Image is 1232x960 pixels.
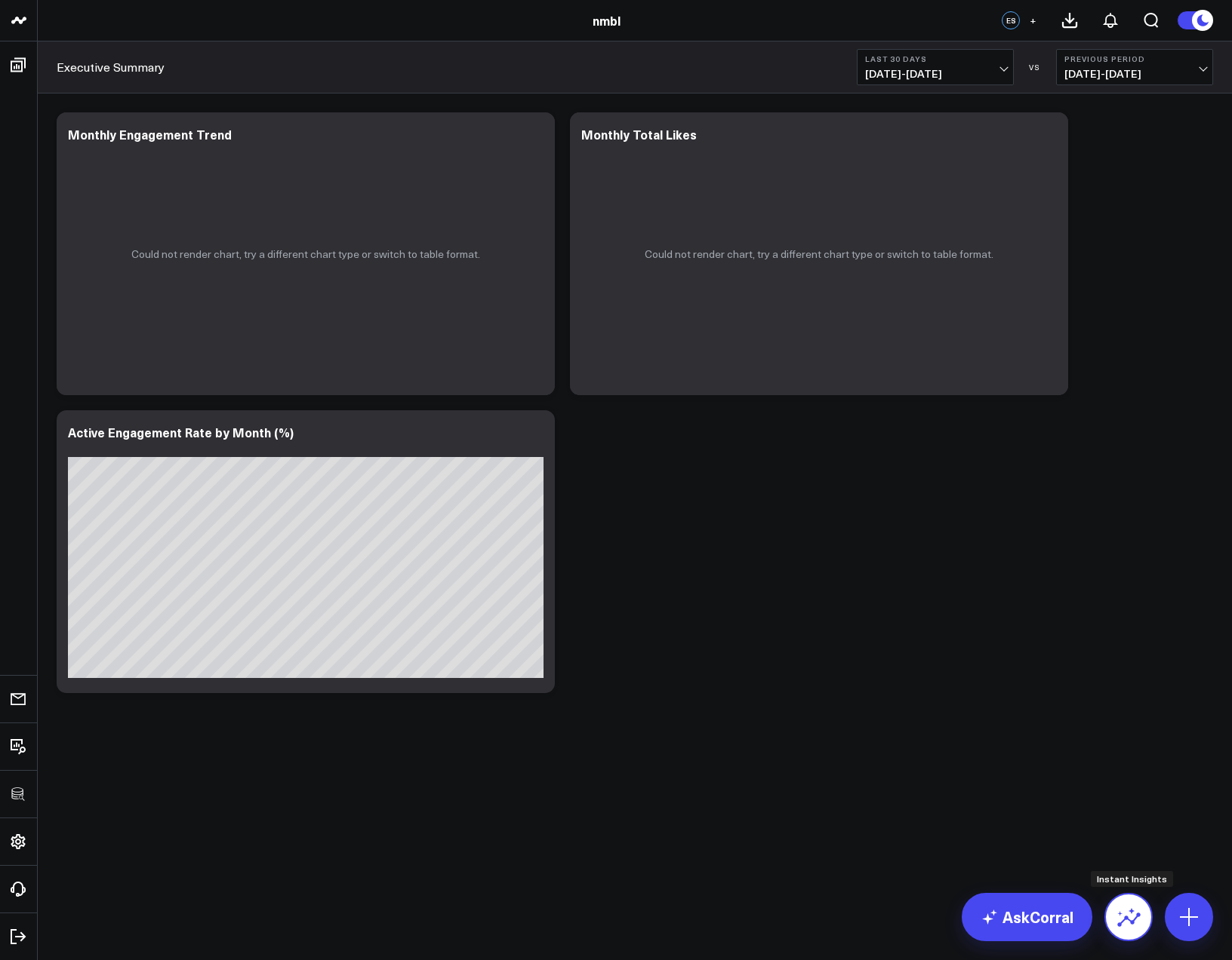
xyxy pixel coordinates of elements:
[1021,63,1049,72] div: VS
[68,424,294,440] div: Active Engagement Rate by Month (%)
[581,126,697,143] div: Monthly Total Likes
[962,893,1092,941] a: AskCorral
[593,12,621,29] a: nmbl
[1002,11,1020,29] div: ES
[1064,54,1205,63] b: Previous Period
[1030,15,1036,26] span: +
[1024,11,1042,29] button: +
[865,54,1006,63] b: Last 30 Days
[131,248,480,260] p: Could not render chart, try a different chart type or switch to table format.
[57,59,165,75] a: Executive Summary
[68,126,232,143] div: Monthly Engagement Trend
[1056,49,1213,85] button: Previous Period[DATE]-[DATE]
[1064,68,1205,80] span: [DATE] - [DATE]
[865,68,1006,80] span: [DATE] - [DATE]
[857,49,1014,85] button: Last 30 Days[DATE]-[DATE]
[645,248,993,260] p: Could not render chart, try a different chart type or switch to table format.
